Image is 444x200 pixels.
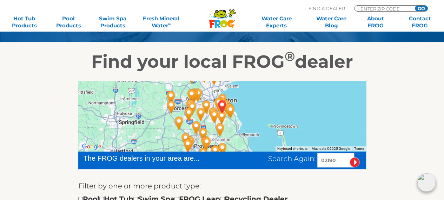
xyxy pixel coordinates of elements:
[350,157,360,167] input: Submit
[163,88,179,107] div: Leslie's Poolmart, Inc. # 213 - 42 miles away.
[80,142,103,151] a: Open this area in Google Maps (opens a new window)
[309,5,345,12] p: Find A Dealer
[184,99,200,118] div: Village Pool & Spa, Inc - 24 miles away.
[207,142,223,161] div: Hearthside Fireplace & Patio - Westport - 37 miles away.
[183,96,199,115] div: Hearthside Fireplace & Patio - Holliston - 26 miles away.
[268,154,316,163] span: Search Again:
[199,134,215,153] div: Cut Price Pools / Sun & Fun - 32 miles away.
[403,15,437,29] a: ContactFROG
[221,100,237,119] div: Namco Pools, Patio and Hot Tubs - Hanover - 6 miles away.
[214,97,230,116] div: S WEYMOUTH, MA 02190
[180,135,197,154] div: New England Spas - Warwick - 41 miles away.
[223,102,239,121] div: Leslie's Poolmart, Inc. # 343 - 8 miles away.
[285,48,295,64] sup: ®
[197,133,213,152] div: Namco Pools, Patio and Hot Tubs - Swansea - 32 miles away.
[198,134,214,153] div: Dynasty Pools & Spa - 32 miles away.
[354,147,364,151] a: Terms (opens in new tab)
[181,105,197,124] div: Crystal Pool and Spa - 27 miles away.
[214,140,231,159] div: Dartmouth Pools & Spas - 34 miles away.
[7,15,41,29] a: Hot TubProducts
[188,118,204,137] div: Leslie's Poolmart, Inc. # 905 - 27 miles away.
[171,114,187,133] div: The Pool Pirate - 37 miles away.
[205,105,221,124] div: The Pool Place - North Easton - 9 miles away.
[415,6,428,11] input: GO
[168,21,171,26] sup: ∞
[212,120,228,139] div: Apollo Pools and Spas - Lakeville - 19 miles away.
[186,86,203,105] div: Central Pools & Spas - 24 miles away.
[312,147,350,151] span: Map data ©2025 Google
[6,51,438,72] h2: Find your local FROG dealer
[95,15,130,29] a: Swim SpaProducts
[206,107,223,126] div: Leslie's Poolmart, Inc. # 765 - 10 miles away.
[163,98,179,116] div: Heritage Recreation Center - Sutton - 41 miles away.
[195,125,211,144] div: Four Season Spas - 27 miles away.
[195,145,211,164] div: Aquidneck Pools & Spas - 41 miles away.
[358,15,393,29] a: AboutFROG
[51,15,86,29] a: PoolProducts
[80,142,103,151] img: Google
[360,6,407,12] input: Zip Code Form
[211,95,227,114] div: Atlantic Hot Tubs - 4 miles away.
[140,15,183,29] a: Fresh MineralWater∞
[180,136,196,155] div: Hearthside Fireplace & Patio - Warwick - 42 miles away.
[214,108,230,127] div: Superior Pool Service - 9 miles away.
[214,100,230,119] div: The Pool Place - Abington - 2 miles away.
[178,130,194,149] div: Pools & Spas By Richard, Inc. - 40 miles away.
[185,86,201,105] div: Mainely Tubs - Framingham - 25 miles away.
[221,100,237,119] div: Mainely Tubs - Hanover - 6 miles away.
[193,105,209,124] div: Seasonal Specialty Stores - Foxboro - 18 miles away.
[214,91,231,110] div: Goulart Pools - 5 miles away.
[184,86,200,105] div: Leslie's Poolmart, Inc. # 724 - 26 miles away.
[218,97,234,116] div: New England Spas - Norwell - 3 miles away.
[214,94,230,113] div: Leslie's Poolmart Inc # 169 - 2 miles away.
[314,15,349,29] a: Water CareBlog
[78,180,201,192] label: Filter by one or more product type:
[198,98,214,116] div: Leslie's Poolmart, Inc. # 486 - 13 miles away.
[277,146,307,151] button: Keyboard shortcuts
[248,15,304,29] a: Water CareExperts
[182,133,198,152] div: The Pool Source - 39 miles away.
[417,173,436,192] img: openIcon
[190,86,206,105] div: New England Spas - Natick - 22 miles away.
[84,153,225,164] div: The FROG dealers in your area are...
